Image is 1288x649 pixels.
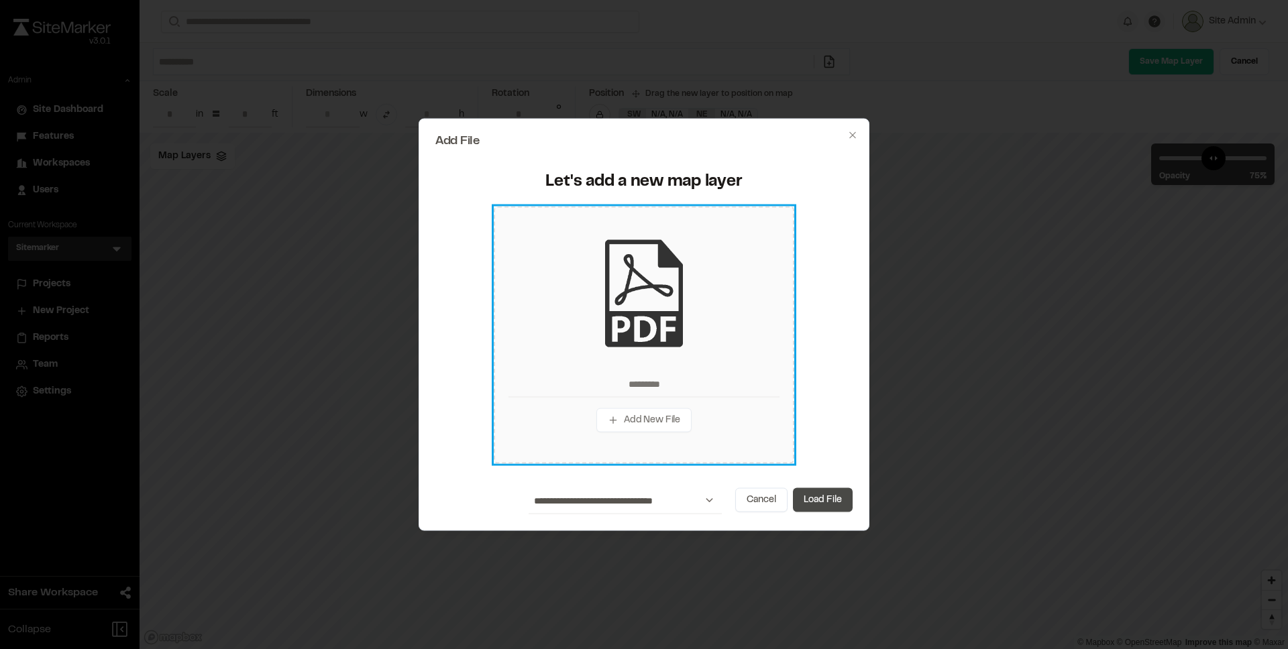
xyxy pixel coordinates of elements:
[735,487,788,512] button: Cancel
[793,487,853,512] button: Load File
[494,206,794,463] div: Add New File
[596,408,692,432] button: Add New File
[435,135,853,147] h2: Add File
[443,172,845,193] div: Let's add a new map layer
[590,240,698,347] img: pdf_black_icon.png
